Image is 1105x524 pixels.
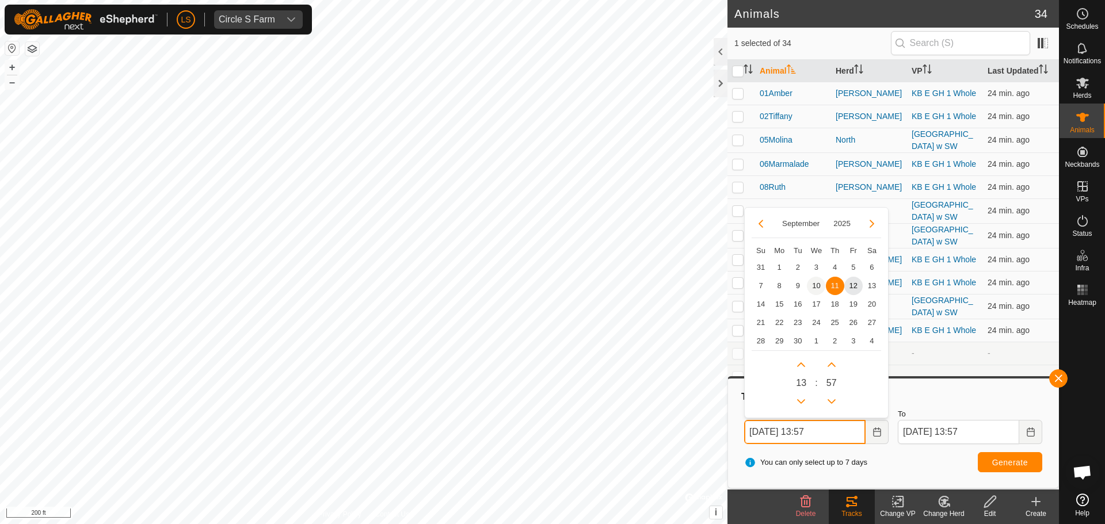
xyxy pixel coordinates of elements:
td: 4 [863,332,881,350]
td: 1 [807,332,825,350]
span: Tu [794,246,802,255]
p-sorticon: Activate to sort [787,66,796,75]
td: 26 [844,313,863,332]
span: Sep 12, 2025, 1:33 PM [988,326,1030,335]
button: + [5,60,19,74]
td: 7 [752,277,770,295]
span: 25Naomi [760,489,792,501]
th: Animal [755,60,831,82]
div: [PERSON_NAME] [836,489,902,501]
span: Sep 12, 2025, 1:33 PM [988,89,1030,98]
p-sorticon: Activate to sort [854,66,863,75]
td: 14 [752,295,770,313]
span: 29 [770,332,788,350]
button: Choose Month [778,217,824,230]
a: KB E GH 1 Whole [912,112,976,121]
h2: Animals [734,7,1035,21]
td: 28 [752,332,770,350]
span: 57 [826,376,837,390]
span: Infra [1075,265,1089,271]
div: [PERSON_NAME] [836,110,902,123]
span: Sep 12, 2025, 1:33 PM [988,231,1030,240]
td: 21 [752,313,770,332]
button: Next Month [863,215,881,233]
span: 08Ruth [760,181,786,193]
td: 8 [770,277,788,295]
a: [GEOGRAPHIC_DATA] w SW [912,225,973,246]
span: Sep 12, 2025, 1:33 PM [988,182,1030,192]
td: 6 [863,258,881,277]
span: Su [756,246,765,255]
app-display-virtual-paddock-transition: - [912,372,915,381]
span: Sa [867,246,877,255]
span: Fr [850,246,857,255]
td: 20 [863,295,881,313]
span: We [811,246,822,255]
td: 23 [788,313,807,332]
td: 17 [807,295,825,313]
div: Tracks [829,508,875,519]
td: 10 [807,277,825,295]
button: Previous Month [752,215,770,233]
p-button: Previous Hour [792,392,810,411]
span: Herds [1073,92,1091,99]
button: – [5,75,19,89]
span: Mo [774,246,784,255]
span: 3 [844,332,863,350]
span: 13 [796,376,806,390]
span: LS [181,14,190,26]
span: 25 [826,313,844,332]
td: 24 [807,313,825,332]
td: 19 [844,295,863,313]
div: North [836,205,902,217]
div: Edit [967,508,1013,519]
div: Create [1013,508,1059,519]
div: Circle S Farm [219,15,275,24]
a: [GEOGRAPHIC_DATA] w SW [912,296,973,317]
td: 31 [752,258,770,277]
span: 05Molina [760,134,792,146]
span: 18 [826,295,844,313]
button: Choose Date [1019,420,1042,444]
button: Map Layers [25,42,39,56]
button: Reset Map [5,41,19,55]
td: 1 [770,258,788,277]
div: Tracks [740,390,1047,404]
p-sorticon: Activate to sort [744,66,753,75]
td: 22 [770,313,788,332]
td: 27 [863,313,881,332]
span: Heatmap [1068,299,1096,306]
td: 4 [826,258,844,277]
th: Herd [831,60,907,82]
span: 09Sally [760,205,786,217]
th: Last Updated [983,60,1059,82]
span: - [988,372,990,381]
span: Sep 12, 2025, 1:33 PM [988,301,1030,311]
td: 16 [788,295,807,313]
span: Sep 12, 2025, 1:33 PM [988,255,1030,264]
td: 11 [826,277,844,295]
span: Neckbands [1065,161,1099,168]
span: : [815,376,817,390]
div: Open chat [1065,455,1100,489]
span: Sep 12, 2025, 1:33 PM [988,206,1030,215]
a: KB E GH 1 Whole [912,89,976,98]
div: Change VP [875,508,921,519]
span: i [715,507,717,517]
td: 2 [826,332,844,350]
p-button: Previous Minute [822,392,841,411]
div: [PERSON_NAME] [836,158,902,170]
button: i [710,506,722,519]
app-display-virtual-paddock-transition: - [912,349,915,358]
